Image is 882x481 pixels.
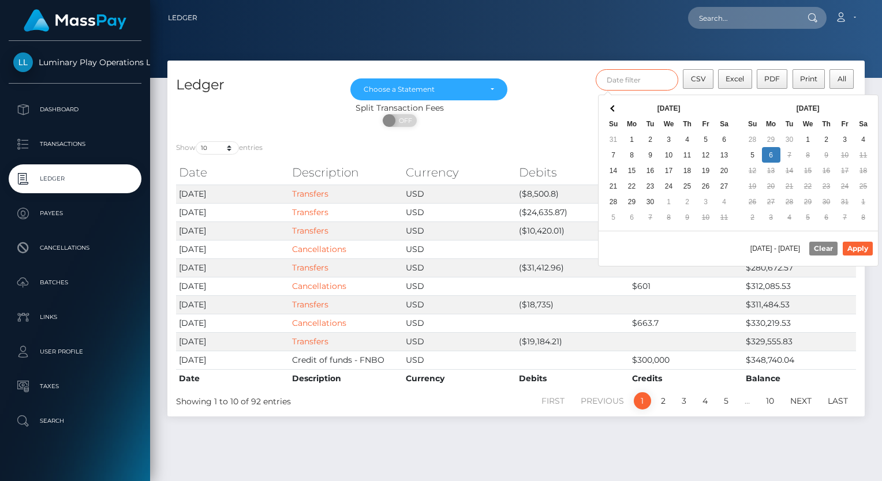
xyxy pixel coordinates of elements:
[762,178,780,194] td: 20
[836,131,854,147] td: 3
[697,209,715,225] td: 10
[604,209,623,225] td: 5
[762,131,780,147] td: 29
[350,78,507,100] button: Choose a Statement
[678,147,697,163] td: 11
[743,369,856,388] th: Balance
[780,178,799,194] td: 21
[13,274,137,291] p: Batches
[799,147,817,163] td: 8
[688,7,797,29] input: Search...
[743,178,762,194] td: 19
[289,351,402,369] td: Credit of funds - FNBO
[784,392,818,409] a: Next
[389,114,418,127] span: OFF
[623,209,641,225] td: 6
[750,245,805,252] span: [DATE] - [DATE]
[403,203,516,221] td: USD
[13,52,33,72] img: Luminary Play Operations Limited
[176,277,289,295] td: [DATE]
[717,392,735,409] a: 5
[743,131,762,147] td: 28
[836,209,854,225] td: 7
[743,116,762,131] th: Su
[24,9,126,32] img: MassPay Logo
[13,101,137,118] p: Dashboard
[176,295,289,314] td: [DATE]
[697,163,715,178] td: 19
[743,209,762,225] td: 2
[403,314,516,332] td: USD
[799,209,817,225] td: 5
[655,392,672,409] a: 2
[629,369,742,388] th: Credits
[817,178,836,194] td: 23
[292,281,346,291] a: Cancellations
[623,178,641,194] td: 22
[678,194,697,209] td: 2
[762,194,780,209] td: 27
[817,194,836,209] td: 30
[623,131,641,147] td: 1
[641,178,660,194] td: 23
[718,69,752,89] button: Excel
[854,163,873,178] td: 18
[836,147,854,163] td: 10
[596,69,679,91] input: Date filter
[660,147,678,163] td: 10
[743,332,856,351] td: $329,555.83
[641,147,660,163] td: 9
[715,209,734,225] td: 11
[176,161,289,184] th: Date
[683,69,713,89] button: CSV
[641,163,660,178] td: 16
[13,309,137,326] p: Links
[715,194,734,209] td: 4
[800,74,817,83] span: Print
[13,170,137,187] p: Ledger
[660,178,678,194] td: 24
[289,161,402,184] th: Description
[516,185,629,203] td: ($8,500.8)
[623,100,715,116] th: [DATE]
[836,194,854,209] td: 31
[292,226,328,236] a: Transfers
[176,332,289,351] td: [DATE]
[403,332,516,351] td: USD
[757,69,788,89] button: PDF
[176,258,289,277] td: [DATE]
[13,412,137,430] p: Search
[743,194,762,209] td: 26
[660,209,678,225] td: 8
[829,69,854,89] button: All
[604,131,623,147] td: 31
[9,268,141,297] a: Batches
[836,163,854,178] td: 17
[9,234,141,262] a: Cancellations
[641,194,660,209] td: 30
[697,178,715,194] td: 26
[678,209,697,225] td: 9
[660,131,678,147] td: 3
[780,147,799,163] td: 7
[817,116,836,131] th: Th
[176,75,333,95] h4: Ledger
[9,164,141,193] a: Ledger
[715,178,734,194] td: 27
[403,161,516,184] th: Currency
[13,205,137,222] p: Payees
[604,163,623,178] td: 14
[764,74,780,83] span: PDF
[780,209,799,225] td: 4
[516,221,629,240] td: ($10,420.01)
[854,131,873,147] td: 4
[817,209,836,225] td: 6
[176,203,289,221] td: [DATE]
[176,185,289,203] td: [DATE]
[678,116,697,131] th: Th
[9,199,141,228] a: Payees
[697,147,715,163] td: 12
[292,189,328,199] a: Transfers
[604,116,623,131] th: Su
[836,116,854,131] th: Fr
